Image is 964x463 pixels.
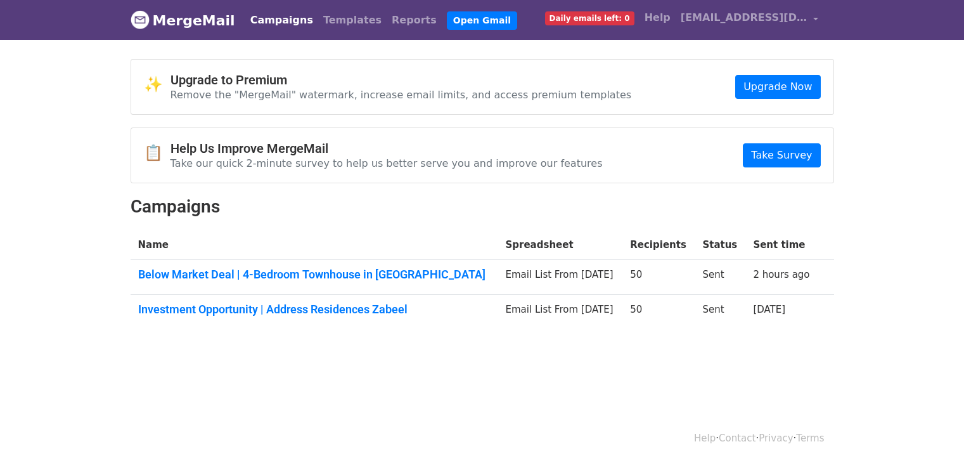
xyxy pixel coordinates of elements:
a: [DATE] [753,304,785,315]
a: Take Survey [743,143,820,167]
span: [EMAIL_ADDRESS][DOMAIN_NAME] [681,10,807,25]
h4: Upgrade to Premium [170,72,632,88]
a: Privacy [759,433,793,444]
a: Open Gmail [447,11,517,30]
a: MergeMail [131,7,235,34]
a: Help [694,433,716,444]
h4: Help Us Improve MergeMail [170,141,603,156]
td: 50 [622,294,695,329]
td: 50 [622,260,695,295]
th: Status [695,230,745,260]
a: Contact [719,433,755,444]
a: Templates [318,8,387,33]
p: Take our quick 2-minute survey to help us better serve you and improve our features [170,157,603,170]
span: ✨ [144,75,170,94]
a: Daily emails left: 0 [540,5,639,30]
a: Help [639,5,676,30]
a: Campaigns [245,8,318,33]
img: MergeMail logo [131,10,150,29]
a: 2 hours ago [753,269,809,280]
a: Upgrade Now [735,75,820,99]
th: Sent time [745,230,818,260]
a: Below Market Deal | 4-Bedroom Townhouse in [GEOGRAPHIC_DATA] [138,268,491,282]
th: Name [131,230,498,260]
a: Investment Opportunity | Address Residences Zabeel [138,303,491,316]
td: Sent [695,260,745,295]
th: Spreadsheet [498,230,623,260]
p: Remove the "MergeMail" watermark, increase email limits, and access premium templates [170,88,632,101]
span: Daily emails left: 0 [545,11,634,25]
th: Recipients [622,230,695,260]
td: Sent [695,294,745,329]
a: Reports [387,8,442,33]
a: [EMAIL_ADDRESS][DOMAIN_NAME] [676,5,824,35]
h2: Campaigns [131,196,834,218]
td: Email List From [DATE] [498,260,623,295]
span: 📋 [144,144,170,162]
a: Terms [796,433,824,444]
td: Email List From [DATE] [498,294,623,329]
